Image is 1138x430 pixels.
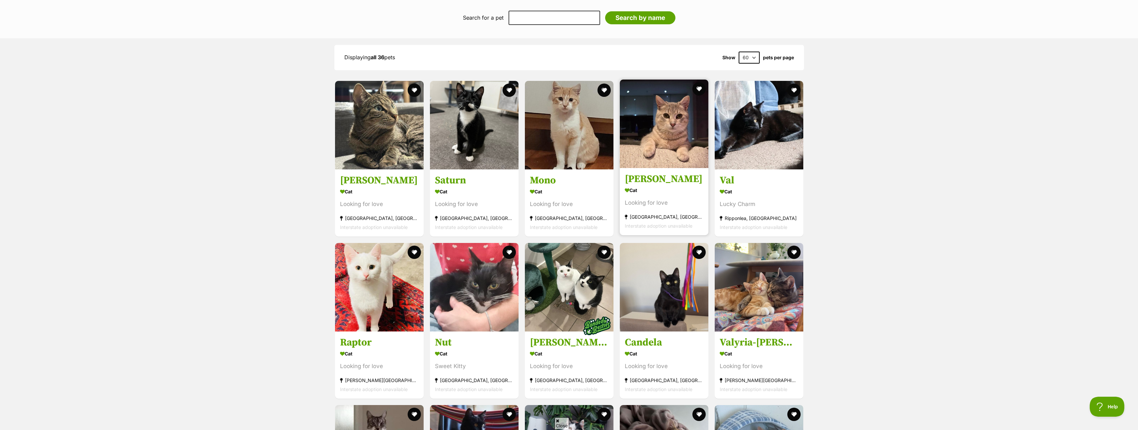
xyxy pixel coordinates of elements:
[525,243,613,331] img: romeo and sophie
[530,349,608,358] div: Cat
[525,331,613,399] a: [PERSON_NAME] and [PERSON_NAME] Cat Looking for love [GEOGRAPHIC_DATA], [GEOGRAPHIC_DATA] Interst...
[720,187,798,196] div: Cat
[371,54,384,61] strong: all 36
[620,80,708,168] img: Romeo
[787,408,801,421] button: favourite
[435,200,514,209] div: Looking for love
[335,331,424,399] a: Raptor Cat Looking for love [PERSON_NAME][GEOGRAPHIC_DATA], [GEOGRAPHIC_DATA] Interstate adoption...
[720,376,798,385] div: [PERSON_NAME][GEOGRAPHIC_DATA]
[435,214,514,223] div: [GEOGRAPHIC_DATA], [GEOGRAPHIC_DATA]
[430,331,519,399] a: Nut Cat Sweet Kitty [GEOGRAPHIC_DATA], [GEOGRAPHIC_DATA] Interstate adoption unavailable favourite
[715,243,803,331] img: Valyria-emmie
[430,169,519,237] a: Saturn Cat Looking for love [GEOGRAPHIC_DATA], [GEOGRAPHIC_DATA] Interstate adoption unavailable ...
[625,223,692,229] span: Interstate adoption unavailable
[625,336,703,349] h3: Candela
[340,376,419,385] div: [PERSON_NAME][GEOGRAPHIC_DATA], [GEOGRAPHIC_DATA]
[720,200,798,209] div: Lucky Charm
[408,408,421,421] button: favourite
[340,362,419,371] div: Looking for love
[715,169,803,237] a: Val Cat Lucky Charm Ripponlea, [GEOGRAPHIC_DATA] Interstate adoption unavailable favourite
[597,408,611,421] button: favourite
[625,198,703,207] div: Looking for love
[340,349,419,358] div: Cat
[625,362,703,371] div: Looking for love
[625,212,703,221] div: [GEOGRAPHIC_DATA], [GEOGRAPHIC_DATA]
[692,82,706,96] button: favourite
[435,174,514,187] h3: Saturn
[340,187,419,196] div: Cat
[335,169,424,237] a: [PERSON_NAME] Cat Looking for love [GEOGRAPHIC_DATA], [GEOGRAPHIC_DATA] Interstate adoption unava...
[605,11,675,25] input: Search by name
[620,243,708,331] img: Candela
[692,246,706,259] button: favourite
[597,84,611,97] button: favourite
[720,214,798,223] div: Ripponlea, [GEOGRAPHIC_DATA]
[597,246,611,259] button: favourite
[625,173,703,185] h3: [PERSON_NAME]
[408,84,421,97] button: favourite
[530,200,608,209] div: Looking for love
[530,214,608,223] div: [GEOGRAPHIC_DATA], [GEOGRAPHIC_DATA]
[408,246,421,259] button: favourite
[625,386,692,392] span: Interstate adoption unavailable
[715,81,803,169] img: Val
[720,224,787,230] span: Interstate adoption unavailable
[530,187,608,196] div: Cat
[692,408,706,421] button: favourite
[720,362,798,371] div: Looking for love
[530,362,608,371] div: Looking for love
[335,81,424,169] img: simone
[625,349,703,358] div: Cat
[525,169,613,237] a: Mono Cat Looking for love [GEOGRAPHIC_DATA], [GEOGRAPHIC_DATA] Interstate adoption unavailable fa...
[620,168,708,235] a: [PERSON_NAME] Cat Looking for love [GEOGRAPHIC_DATA], [GEOGRAPHIC_DATA] Interstate adoption unava...
[715,331,803,399] a: Valyria-[PERSON_NAME] Cat Looking for love [PERSON_NAME][GEOGRAPHIC_DATA] Interstate adoption una...
[430,243,519,331] img: Nut
[435,386,503,392] span: Interstate adoption unavailable
[620,331,708,399] a: Candela Cat Looking for love [GEOGRAPHIC_DATA], [GEOGRAPHIC_DATA] Interstate adoption unavailable...
[340,174,419,187] h3: [PERSON_NAME]
[503,246,516,259] button: favourite
[335,243,424,331] img: Raptor
[720,336,798,349] h3: Valyria-[PERSON_NAME]
[530,224,597,230] span: Interstate adoption unavailable
[530,386,597,392] span: Interstate adoption unavailable
[625,376,703,385] div: [GEOGRAPHIC_DATA], [GEOGRAPHIC_DATA]
[580,309,613,342] img: bonded besties
[503,84,516,97] button: favourite
[435,376,514,385] div: [GEOGRAPHIC_DATA], [GEOGRAPHIC_DATA]
[530,336,608,349] h3: [PERSON_NAME] and [PERSON_NAME]
[555,417,569,429] span: Close
[720,386,787,392] span: Interstate adoption unavailable
[503,408,516,421] button: favourite
[530,174,608,187] h3: Mono
[435,224,503,230] span: Interstate adoption unavailable
[463,15,504,21] label: Search for a pet
[340,214,419,223] div: [GEOGRAPHIC_DATA], [GEOGRAPHIC_DATA]
[435,336,514,349] h3: Nut
[787,84,801,97] button: favourite
[340,200,419,209] div: Looking for love
[787,246,801,259] button: favourite
[435,362,514,371] div: Sweet Kitty
[530,376,608,385] div: [GEOGRAPHIC_DATA], [GEOGRAPHIC_DATA]
[763,55,794,60] label: pets per page
[344,54,395,61] span: Displaying pets
[340,224,408,230] span: Interstate adoption unavailable
[435,349,514,358] div: Cat
[340,386,408,392] span: Interstate adoption unavailable
[722,55,735,60] span: Show
[625,185,703,195] div: Cat
[720,174,798,187] h3: Val
[1090,397,1125,417] iframe: Help Scout Beacon - Open
[720,349,798,358] div: Cat
[525,81,613,169] img: Mono
[340,336,419,349] h3: Raptor
[435,187,514,196] div: Cat
[430,81,519,169] img: Saturn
